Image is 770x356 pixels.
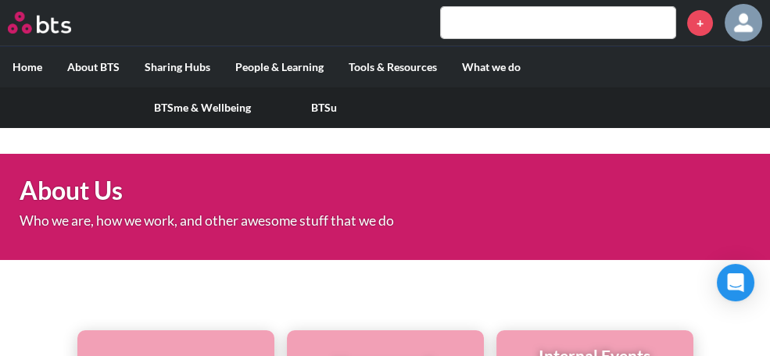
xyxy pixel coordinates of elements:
h1: About Us [20,173,531,208]
label: What we do [449,47,533,87]
img: BTS Logo [8,12,71,34]
a: Go home [8,12,100,34]
img: Sean Slade [725,4,762,41]
label: People & Learning [223,47,336,87]
p: Who we are, how we work, and other awesome stuff that we do [20,214,429,228]
div: Open Intercom Messenger [717,264,754,301]
label: Tools & Resources [336,47,449,87]
label: Sharing Hubs [132,47,223,87]
a: + [687,10,713,36]
a: Profile [725,4,762,41]
label: About BTS [55,47,132,87]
